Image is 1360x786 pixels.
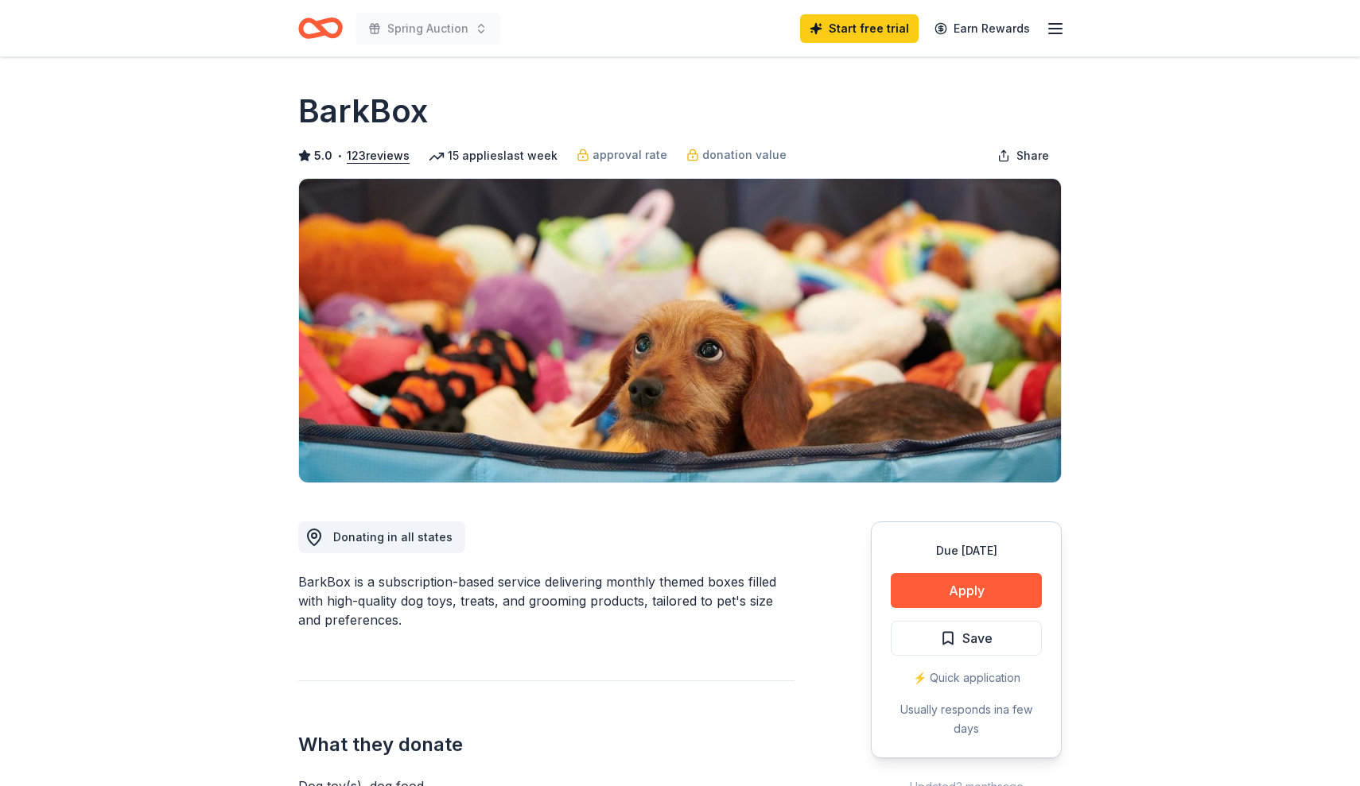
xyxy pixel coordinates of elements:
[1016,146,1049,165] span: Share
[985,140,1062,172] button: Share
[702,145,787,165] span: donation value
[800,14,919,43] a: Start free trial
[891,541,1042,560] div: Due [DATE]
[347,146,410,165] button: 123reviews
[298,732,795,757] h2: What they donate
[593,145,667,165] span: approval rate
[298,89,428,134] h1: BarkBox
[356,13,500,45] button: Spring Auction
[333,530,453,544] span: Donating in all states
[298,572,795,629] div: BarkBox is a subscription-based service delivering monthly themed boxes filled with high-quality ...
[337,149,343,162] span: •
[686,145,787,165] a: donation value
[891,573,1042,608] button: Apply
[429,146,558,165] div: 15 applies last week
[891,621,1042,656] button: Save
[299,179,1061,482] img: Image for BarkBox
[891,668,1042,687] div: ⚡️ Quick application
[962,628,993,649] span: Save
[891,700,1042,738] div: Usually responds in a few days
[925,14,1039,43] a: Earn Rewards
[577,145,667,165] a: approval rate
[298,10,343,47] a: Home
[314,146,332,165] span: 5.0
[387,19,468,38] span: Spring Auction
